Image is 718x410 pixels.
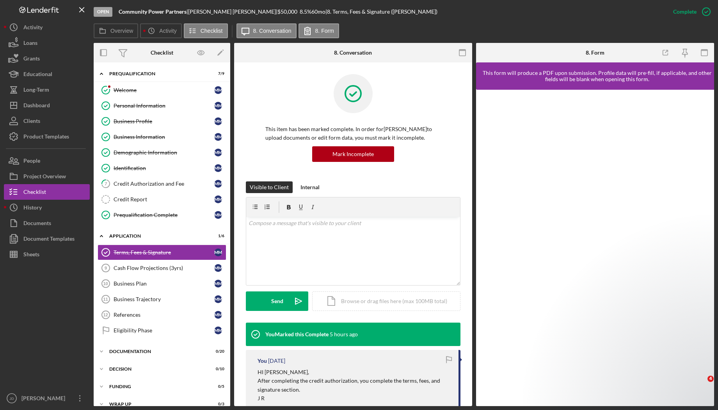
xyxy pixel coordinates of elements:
div: Send [271,291,283,311]
p: This item has been marked complete. In order for [PERSON_NAME] to upload documents or edit form d... [265,125,441,142]
div: M M [214,195,222,203]
tspan: 7 [105,181,107,186]
button: Internal [297,181,323,193]
button: Checklist [184,23,228,38]
iframe: Intercom live chat [691,376,710,394]
a: 10Business PlanMM [98,276,226,291]
div: You Marked this Complete [265,331,329,337]
a: WelcomeMM [98,82,226,98]
text: JD [9,396,14,401]
a: Prequalification CompleteMM [98,207,226,223]
button: Send [246,291,308,311]
div: Business Information [114,134,214,140]
button: 8. Conversation [236,23,297,38]
div: 60 mo [311,9,325,15]
div: Terms, Fees & Signature [114,249,214,256]
div: 0 / 20 [210,349,224,354]
div: M M [214,295,222,303]
div: M M [214,102,222,110]
a: Demographic InformationMM [98,145,226,160]
div: [PERSON_NAME] [20,390,70,408]
tspan: 11 [103,297,108,302]
div: Application [109,234,205,238]
button: Overview [94,23,138,38]
div: Personal Information [114,103,214,109]
div: Business Trajectory [114,296,214,302]
div: Funding [109,384,205,389]
button: 8. Form [299,23,339,38]
div: Prequalification [109,71,205,76]
div: Business Plan [114,280,214,287]
div: M M [214,180,222,188]
a: Business InformationMM [98,129,226,145]
div: Visible to Client [250,181,289,193]
div: Business Profile [114,118,214,124]
a: 11Business TrajectoryMM [98,291,226,307]
div: 0 / 3 [210,402,224,406]
div: Cash Flow Projections (3yrs) [114,265,214,271]
div: M M [214,149,222,156]
div: You [258,358,267,364]
label: Checklist [201,28,223,34]
button: Visible to Client [246,181,293,193]
div: 0 / 10 [210,367,224,371]
div: M M [214,211,222,219]
div: Internal [300,181,320,193]
a: 12ReferencesMM [98,307,226,323]
div: 8.5 % [300,9,311,15]
button: Activity [140,23,181,38]
div: Open [94,7,112,17]
div: Credit Report [114,196,214,202]
div: This form will produce a PDF upon submission. Profile data will pre-fill, if applicable, and othe... [480,70,714,82]
time: 2025-09-13 15:50 [268,358,285,364]
div: Checklist [151,50,173,56]
div: | [119,9,188,15]
div: Wrap up [109,402,205,406]
div: 0 / 5 [210,384,224,389]
div: Mark Incomplete [332,146,374,162]
div: M M [214,311,222,319]
a: Terms, Fees & SignatureMM [98,245,226,260]
span: $50,000 [277,8,297,15]
a: Credit ReportMM [98,192,226,207]
div: M M [214,264,222,272]
tspan: 9 [105,266,107,270]
a: Business ProfileMM [98,114,226,129]
a: Personal InformationMM [98,98,226,114]
span: 4 [707,376,714,382]
label: Overview [110,28,133,34]
iframe: Lenderfit form [484,98,707,398]
div: 8. Form [586,50,604,56]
